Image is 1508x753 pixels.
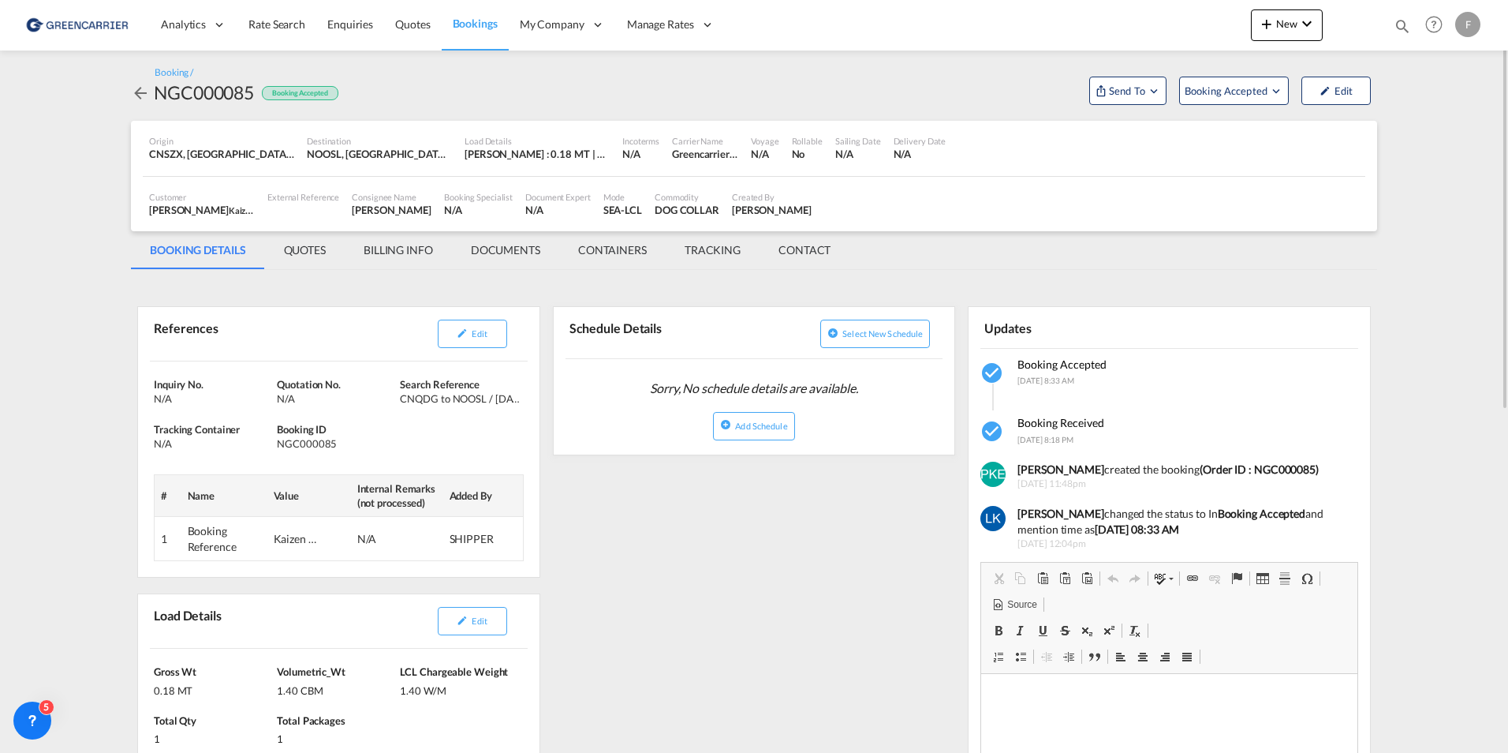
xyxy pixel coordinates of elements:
[1017,376,1074,385] span: [DATE] 8:33 AM
[1017,416,1104,429] span: Booking Received
[1032,620,1054,641] a: Underline (Ctrl+U)
[842,328,923,339] span: Select new schedule
[1107,83,1147,99] span: Send To
[1185,83,1269,99] span: Booking Accepted
[894,135,946,147] div: Delivery Date
[1102,568,1124,589] a: Undo (Ctrl+Z)
[894,147,946,161] div: N/A
[154,391,273,406] div: N/A
[1017,358,1107,371] span: Booking Accepted
[307,147,452,161] div: NOOSL, Oslo, Norway, Northern Europe, Europe
[525,191,591,203] div: Document Expert
[444,203,513,217] div: N/A
[732,191,812,203] div: Created By
[277,665,345,678] span: Volumetric_Wt
[1319,85,1331,96] md-icon: icon-pencil
[1032,568,1054,589] a: Paste (Ctrl+V)
[1010,646,1032,667] a: Insert/Remove Bulleted List
[267,474,351,516] th: Value
[1204,568,1226,589] a: Unlink
[452,231,559,269] md-tab-item: DOCUMENTS
[400,378,479,391] span: Search Reference
[307,135,452,147] div: Destination
[1257,17,1316,30] span: New
[1017,478,1346,491] span: [DATE] 11:48pm
[980,462,1006,487] img: 8E+lRRAAAABklEQVQDAJdvtLXu3BLRAAAAAElFTkSuQmCC
[357,531,405,547] div: N/A
[980,506,1006,531] img: 0ocgo4AAAAGSURBVAMAOl6AW4jsYCYAAAAASUVORK5CYII=
[277,423,327,436] span: Booking ID
[1154,646,1176,667] a: Align Right
[154,714,196,727] span: Total Qty
[655,203,719,217] div: DOG COLLAR
[1124,568,1146,589] a: Redo (Ctrl+Y)
[395,17,430,31] span: Quotes
[150,601,228,642] div: Load Details
[655,191,719,203] div: Commodity
[352,203,431,217] div: [PERSON_NAME]
[1455,12,1480,37] div: F
[444,191,513,203] div: Booking Specialist
[1089,77,1166,105] button: Open demo menu
[1076,620,1098,641] a: Subscript
[457,328,468,339] md-icon: icon-pencil
[277,378,341,391] span: Quotation No.
[1394,17,1411,41] div: icon-magnify
[149,147,294,161] div: CNSZX, Shenzhen, GD, China, Greater China & Far East Asia, Asia Pacific
[24,7,130,43] img: e39c37208afe11efa9cb1d7a6ea7d6f5.png
[154,436,273,451] div: N/A
[559,231,666,269] md-tab-item: CONTAINERS
[987,594,1041,615] a: Source
[1054,568,1076,589] a: Paste as plain text (Ctrl+Shift+V)
[751,147,778,161] div: N/A
[351,474,443,516] th: Internal Remarks (not processed)
[1150,568,1178,589] a: Spell Check As You Type
[1058,646,1080,667] a: Increase Indent
[345,231,452,269] md-tab-item: BILLING INFO
[443,517,524,561] td: SHIPPER
[603,191,642,203] div: Mode
[443,474,524,516] th: Added By
[352,191,431,203] div: Consignee Name
[154,423,240,436] span: Tracking Container
[149,191,255,203] div: Customer
[1296,568,1318,589] a: Insert Special Character
[465,135,610,147] div: Load Details
[155,474,181,516] th: #
[274,531,321,547] div: Kaizen ref: 22548
[277,391,396,406] div: N/A
[154,665,196,678] span: Gross Wt
[154,728,273,746] div: 1
[1098,620,1120,641] a: Superscript
[672,147,738,161] div: Greencarrier Consolidators
[154,378,203,391] span: Inquiry No.
[792,135,823,147] div: Rollable
[1181,568,1204,589] a: Link (Ctrl+K)
[1084,646,1106,667] a: Block Quote
[1005,598,1036,612] span: Source
[713,412,794,440] button: icon-plus-circleAdd Schedule
[980,361,1006,386] md-icon: icon-checkbox-marked-circle
[735,421,787,431] span: Add Schedule
[438,320,507,348] button: icon-pencilEdit
[622,135,659,147] div: Incoterms
[525,203,591,217] div: N/A
[603,203,642,217] div: SEA-LCL
[622,147,640,161] div: N/A
[666,231,760,269] md-tab-item: TRACKING
[1218,507,1305,520] b: Booking Accepted
[987,568,1010,589] a: Cut (Ctrl+X)
[751,135,778,147] div: Voyage
[1017,507,1104,520] b: [PERSON_NAME]
[161,17,206,32] span: Analytics
[472,328,487,339] span: Edit
[1200,463,1319,476] b: (Order ID : NGC000085)
[1036,646,1058,667] a: Decrease Indent
[980,313,1166,341] div: Updates
[820,320,930,348] button: icon-plus-circleSelect new schedule
[400,391,519,406] div: CNQDG to NOOSL / 28 Sep 2025
[835,147,881,161] div: N/A
[1124,620,1146,641] a: Remove Format
[277,714,345,727] span: Total Packages
[1076,568,1098,589] a: Paste from Word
